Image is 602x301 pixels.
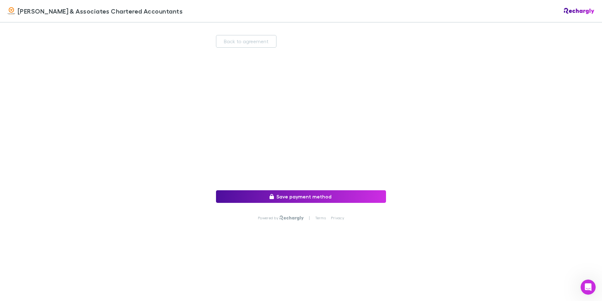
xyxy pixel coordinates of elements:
img: Rechargly Logo [564,8,594,14]
p: | [309,215,310,221]
a: Terms [315,215,326,221]
img: Walsh & Associates Chartered Accountants's Logo [8,7,15,15]
button: Back to agreement [216,35,276,48]
button: Save payment method [216,190,386,203]
a: Privacy [331,215,344,221]
p: Powered by [258,215,280,221]
iframe: Intercom live chat [581,280,596,295]
iframe: Secure payment input frame [215,59,387,181]
span: [PERSON_NAME] & Associates Chartered Accountants [18,6,183,16]
img: Rechargly Logo [280,215,304,221]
